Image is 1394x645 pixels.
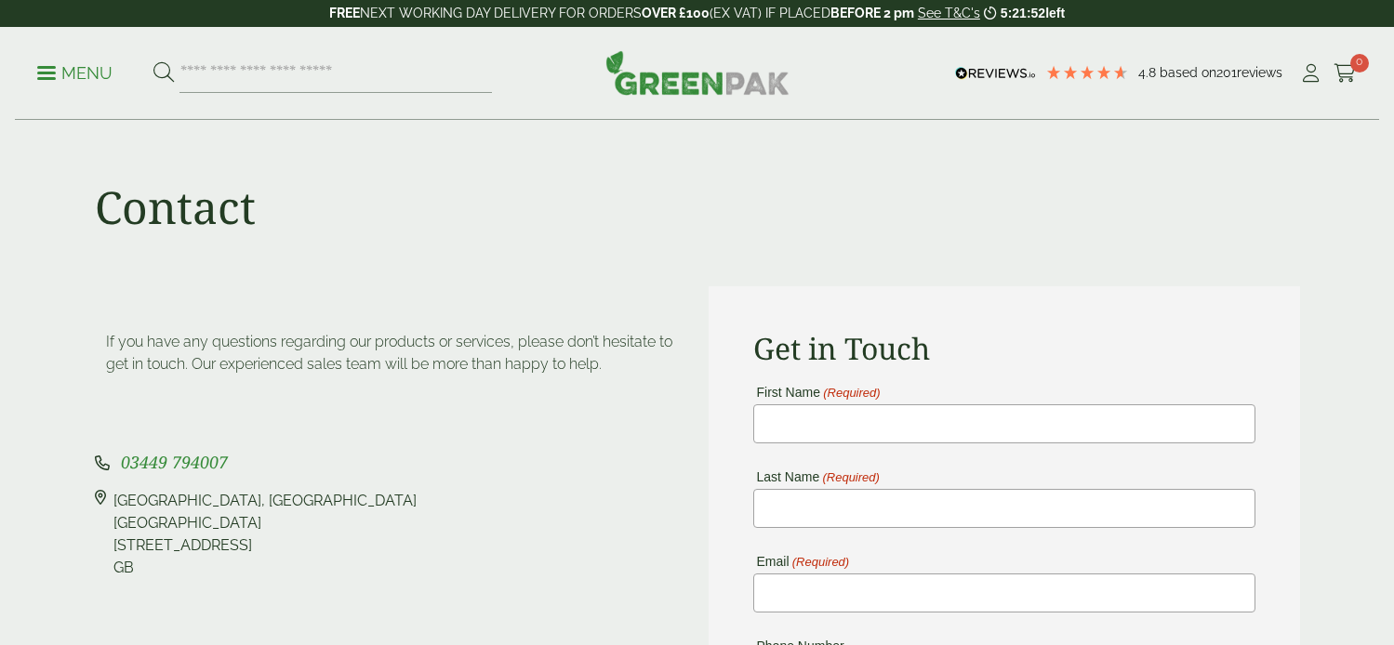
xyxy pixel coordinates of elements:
[753,331,1255,366] h2: Get in Touch
[1237,65,1282,80] span: reviews
[1350,54,1369,72] span: 0
[1299,64,1322,83] i: My Account
[106,331,675,375] p: If you have any questions regarding our products or services, please don’t hesitate to get in tou...
[1334,59,1357,87] a: 0
[830,6,914,20] strong: BEFORE 2 pm
[753,386,881,400] label: First Name
[1045,64,1129,81] div: 4.79 Stars
[605,50,790,95] img: GreenPak Supplies
[822,387,881,400] span: (Required)
[1334,64,1357,83] i: Cart
[121,454,228,472] a: 03449 794007
[1138,65,1160,80] span: 4.8
[113,490,417,579] div: [GEOGRAPHIC_DATA], [GEOGRAPHIC_DATA] [GEOGRAPHIC_DATA] [STREET_ADDRESS] GB
[790,556,849,569] span: (Required)
[1045,6,1065,20] span: left
[121,451,228,473] span: 03449 794007
[955,67,1036,80] img: REVIEWS.io
[821,471,880,484] span: (Required)
[1001,6,1045,20] span: 5:21:52
[642,6,710,20] strong: OVER £100
[918,6,980,20] a: See T&C's
[753,470,880,484] label: Last Name
[95,180,256,234] h1: Contact
[1160,65,1216,80] span: Based on
[1216,65,1237,80] span: 201
[37,62,113,85] p: Menu
[329,6,360,20] strong: FREE
[753,555,850,569] label: Email
[37,62,113,81] a: Menu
